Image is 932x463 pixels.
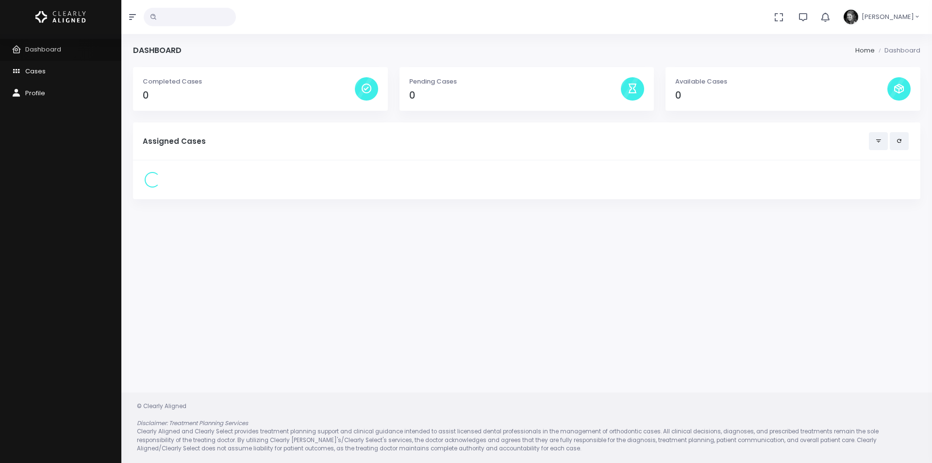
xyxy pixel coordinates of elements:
span: Cases [25,67,46,76]
span: Dashboard [25,45,61,54]
h4: Dashboard [133,46,182,55]
li: Dashboard [875,46,920,55]
h5: Assigned Cases [143,137,869,146]
h4: 0 [409,90,621,101]
span: [PERSON_NAME] [862,12,914,22]
img: Header Avatar [842,8,860,26]
li: Home [855,46,875,55]
div: © Clearly Aligned Clearly Aligned and Clearly Select provides treatment planning support and clin... [127,402,926,453]
p: Available Cases [675,77,887,86]
span: Profile [25,88,45,98]
p: Pending Cases [409,77,621,86]
p: Completed Cases [143,77,355,86]
em: Disclaimer: Treatment Planning Services [137,419,248,427]
h4: 0 [143,90,355,101]
img: Logo Horizontal [35,7,86,27]
h4: 0 [675,90,887,101]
